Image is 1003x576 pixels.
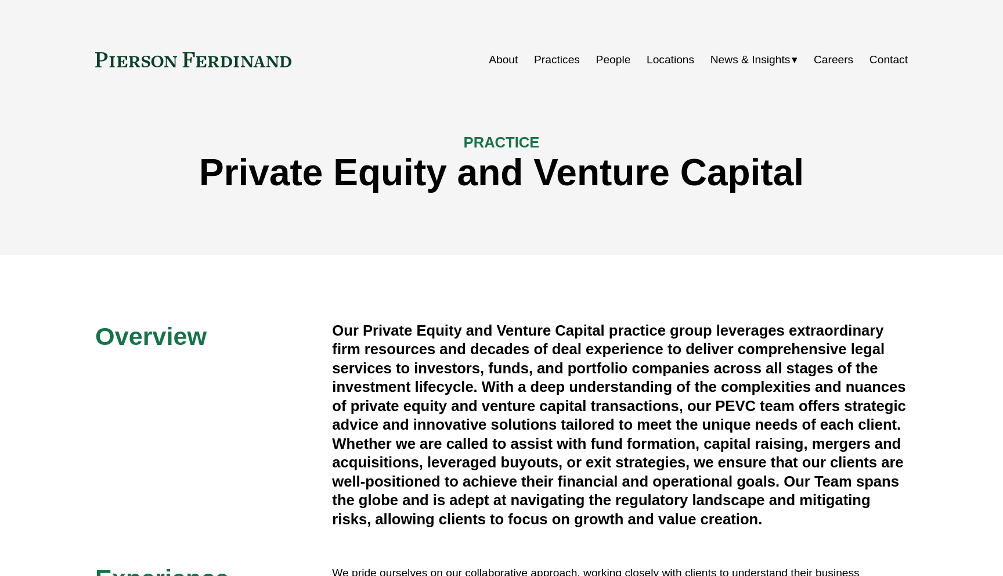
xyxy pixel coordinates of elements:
span: Overview [95,322,207,350]
a: Practices [534,49,580,71]
a: Contact [869,49,908,71]
a: folder dropdown [710,49,798,71]
a: Locations [647,49,694,71]
a: About [489,49,518,71]
span: News & Insights [710,50,791,70]
a: People [596,49,631,71]
h4: Our Private Equity and Venture Capital practice group leverages extraordinary firm resources and ... [332,321,908,528]
a: Careers [814,49,853,71]
h1: Private Equity and Venture Capital [95,152,908,194]
span: PRACTICE [464,134,540,150]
